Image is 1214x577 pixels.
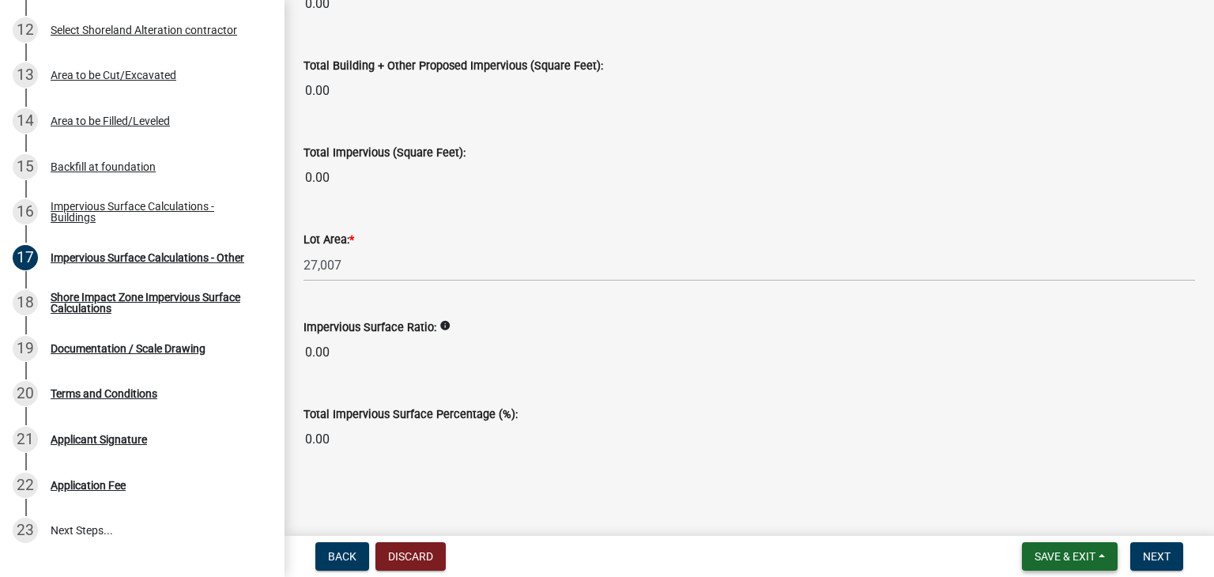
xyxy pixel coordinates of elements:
[13,427,38,452] div: 21
[51,343,205,354] div: Documentation / Scale Drawing
[13,473,38,498] div: 22
[13,62,38,88] div: 13
[13,290,38,315] div: 18
[51,201,259,223] div: Impervious Surface Calculations - Buildings
[51,480,126,491] div: Application Fee
[51,292,259,314] div: Shore Impact Zone Impervious Surface Calculations
[13,154,38,179] div: 15
[13,381,38,406] div: 20
[51,161,156,172] div: Backfill at foundation
[13,17,38,43] div: 12
[303,322,436,334] label: Impervious Surface Ratio:
[303,235,354,246] label: Lot Area:
[303,148,466,159] label: Total Impervious (Square Feet):
[315,542,369,571] button: Back
[1035,550,1095,563] span: Save & Exit
[1022,542,1118,571] button: Save & Exit
[51,115,170,126] div: Area to be Filled/Leveled
[51,70,176,81] div: Area to be Cut/Excavated
[13,336,38,361] div: 19
[13,518,38,543] div: 23
[375,542,446,571] button: Discard
[13,108,38,134] div: 14
[439,320,451,331] i: info
[303,409,518,420] label: Total Impervious Surface Percentage (%):
[328,550,356,563] span: Back
[1130,542,1183,571] button: Next
[13,199,38,224] div: 16
[13,245,38,270] div: 17
[303,61,603,72] label: Total Building + Other Proposed Impervious (Square Feet):
[1143,550,1171,563] span: Next
[51,252,244,263] div: Impervious Surface Calculations - Other
[51,434,147,445] div: Applicant Signature
[51,25,237,36] div: Select Shoreland Alteration contractor
[51,388,157,399] div: Terms and Conditions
